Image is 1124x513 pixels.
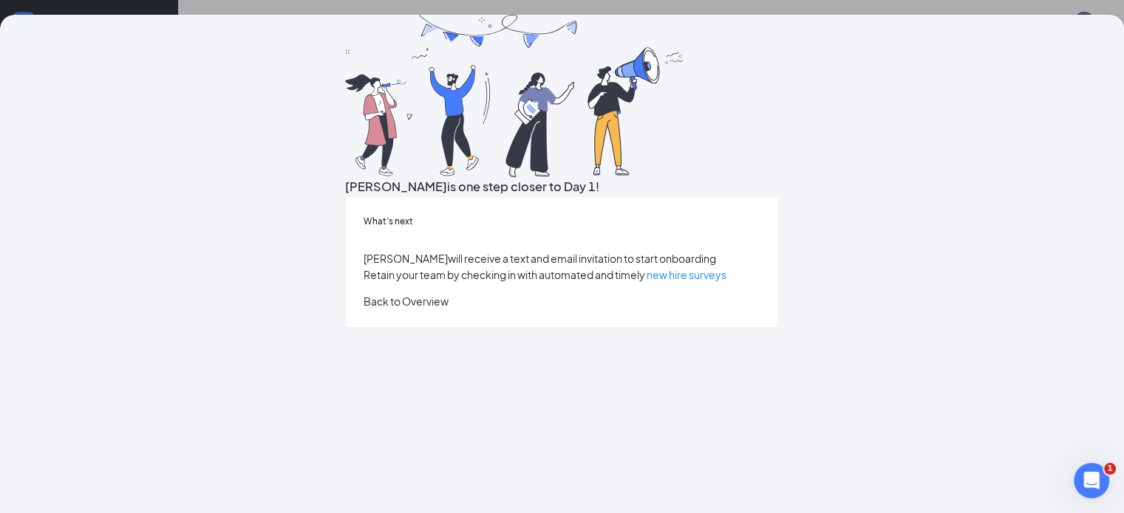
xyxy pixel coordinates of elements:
[345,15,685,177] img: you are all set
[364,266,760,283] p: Retain your team by checking in with automated and timely
[1074,463,1109,498] iframe: Intercom live chat
[364,250,760,266] p: [PERSON_NAME] will receive a text and email invitation to start onboarding
[647,268,726,281] a: new hire surveys
[364,215,760,228] h5: What’s next
[345,177,779,196] h3: [PERSON_NAME] is one step closer to Day 1!
[364,293,449,309] button: Back to Overview
[1104,463,1116,475] span: 1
